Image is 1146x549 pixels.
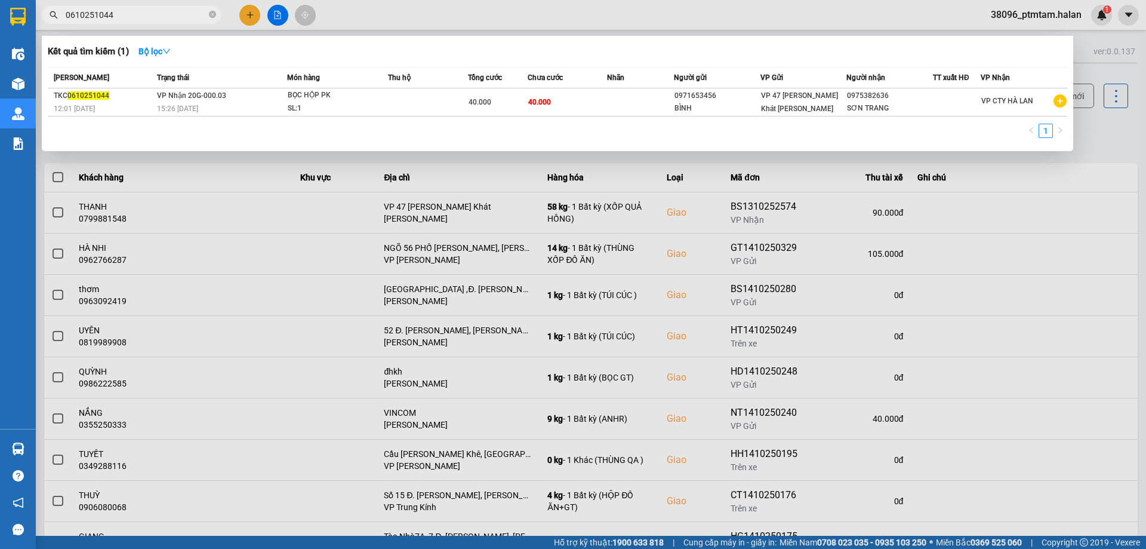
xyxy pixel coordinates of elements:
li: Previous Page [1024,124,1039,138]
span: search [50,11,58,19]
span: VP Nhận 20G-000.03 [157,91,226,100]
span: Chưa cước [528,73,563,82]
img: logo-vxr [10,8,26,26]
span: down [162,47,171,56]
div: BÌNH [674,102,760,115]
button: Bộ lọcdown [129,42,180,61]
button: left [1024,124,1039,138]
img: warehouse-icon [12,48,24,60]
li: Next Page [1053,124,1067,138]
span: message [13,524,24,535]
span: Món hàng [287,73,320,82]
span: VP 47 [PERSON_NAME] Khát [PERSON_NAME] [761,91,838,113]
span: question-circle [13,470,24,481]
div: 0975382636 [847,90,932,102]
strong: Bộ lọc [138,47,171,56]
div: 0971653456 [674,90,760,102]
span: Thu hộ [388,73,411,82]
span: VP Gửi [760,73,783,82]
button: right [1053,124,1067,138]
a: 1 [1039,124,1052,137]
span: Nhãn [607,73,624,82]
img: solution-icon [12,137,24,150]
span: 0610251044 [67,91,109,100]
span: Tổng cước [468,73,502,82]
span: 12:01 [DATE] [54,105,95,113]
span: plus-circle [1053,94,1067,108]
span: 15:26 [DATE] [157,105,198,113]
img: warehouse-icon [12,78,24,90]
span: VP CTY HÀ LAN [981,97,1033,105]
div: SƠN TRANG [847,102,932,115]
span: right [1056,127,1064,134]
span: Người nhận [846,73,885,82]
div: BỌC HỘP PK [288,89,377,102]
span: VP Nhận [981,73,1010,82]
li: 1 [1039,124,1053,138]
div: SL: 1 [288,102,377,115]
span: [PERSON_NAME] [54,73,109,82]
span: Người gửi [674,73,707,82]
span: left [1028,127,1035,134]
span: TT xuất HĐ [933,73,969,82]
span: close-circle [209,10,216,21]
img: warehouse-icon [12,443,24,455]
span: close-circle [209,11,216,18]
span: Trạng thái [157,73,189,82]
span: notification [13,497,24,508]
div: TKC [54,90,153,102]
span: 40.000 [528,98,551,106]
span: 40.000 [469,98,491,106]
input: Tìm tên, số ĐT hoặc mã đơn [66,8,207,22]
h3: Kết quả tìm kiếm ( 1 ) [48,45,129,58]
img: warehouse-icon [12,108,24,120]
